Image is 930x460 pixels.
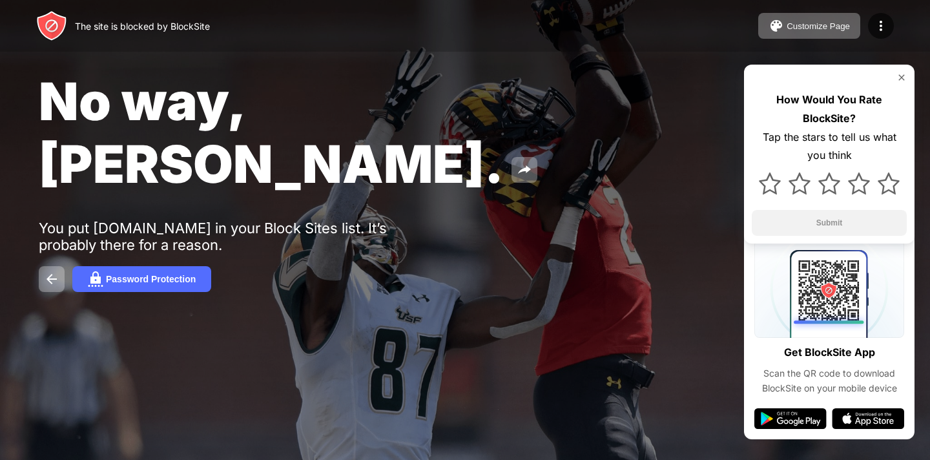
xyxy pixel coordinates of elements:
img: back.svg [44,271,59,287]
div: You put [DOMAIN_NAME] in your Block Sites list. It’s probably there for a reason. [39,220,438,253]
img: google-play.svg [754,408,827,429]
div: Tap the stars to tell us what you think [752,128,907,165]
div: Customize Page [787,21,850,31]
div: Password Protection [106,274,196,284]
img: menu-icon.svg [873,18,889,34]
img: header-logo.svg [36,10,67,41]
div: Scan the QR code to download BlockSite on your mobile device [754,366,904,395]
img: rate-us-close.svg [896,72,907,83]
img: star.svg [818,172,840,194]
button: Customize Page [758,13,860,39]
img: star.svg [789,172,811,194]
button: Password Protection [72,266,211,292]
img: share.svg [517,162,532,178]
button: Submit [752,210,907,236]
img: star.svg [759,172,781,194]
img: star.svg [848,172,870,194]
div: How Would You Rate BlockSite? [752,90,907,128]
img: pallet.svg [769,18,784,34]
div: The site is blocked by BlockSite [75,21,210,32]
span: No way, [PERSON_NAME]. [39,70,504,195]
img: star.svg [878,172,900,194]
img: password.svg [88,271,103,287]
img: app-store.svg [832,408,904,429]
